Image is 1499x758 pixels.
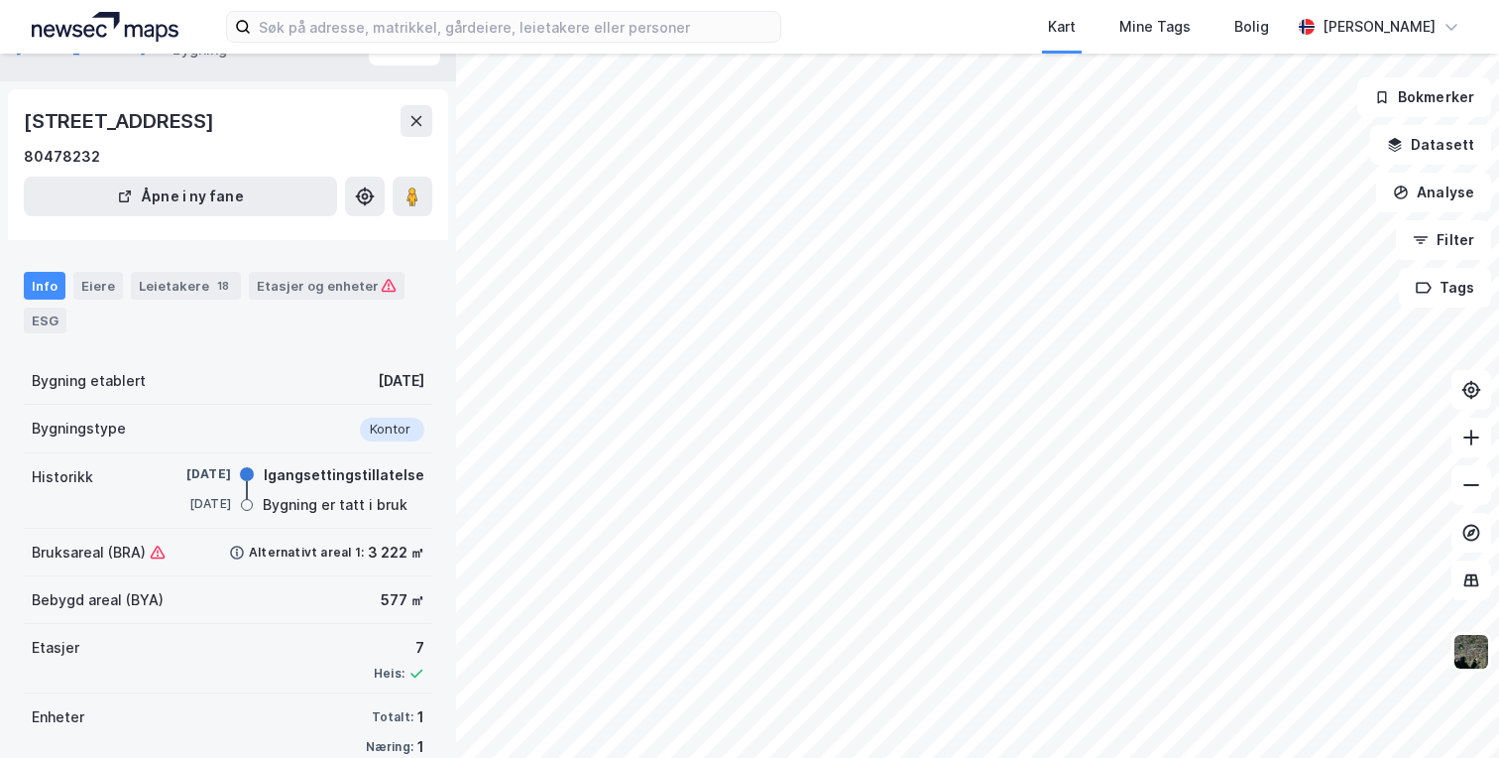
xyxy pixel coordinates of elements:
div: Bruksareal (BRA) [32,541,166,565]
div: Etasjer [32,636,79,660]
div: Bygning er tatt i bruk [263,493,407,517]
div: 80478232 [24,145,100,169]
img: logo.a4113a55bc3d86da70a041830d287a7e.svg [32,12,178,42]
iframe: Chat Widget [1400,663,1499,758]
div: Kart [1048,15,1076,39]
button: Bokmerker [1357,77,1491,117]
div: Historikk [32,465,93,489]
button: Datasett [1370,125,1491,165]
div: 577 ㎡ [381,588,424,612]
div: Kontrollprogram for chat [1400,663,1499,758]
div: Bygning etablert [32,369,146,393]
div: Alternativt areal 1: [249,545,364,561]
div: 18 [213,276,233,296]
div: [DATE] [152,465,231,483]
img: 9k= [1452,633,1490,671]
div: [DATE] [152,495,231,513]
div: Næring: [366,739,413,755]
div: 7 [374,636,424,660]
div: ESG [24,308,66,333]
div: Mine Tags [1119,15,1191,39]
div: 1 [417,705,424,729]
div: Bygningstype [32,417,126,441]
div: Bebygd areal (BYA) [32,588,164,612]
button: Åpne i ny fane [24,177,337,216]
div: Etasjer og enheter [257,277,397,295]
div: [DATE] [378,369,424,393]
button: Filter [1396,220,1491,260]
div: [STREET_ADDRESS] [24,105,218,137]
div: 3 222 ㎡ [368,541,424,565]
div: [PERSON_NAME] [1323,15,1436,39]
input: Søk på adresse, matrikkel, gårdeiere, leietakere eller personer [251,12,780,42]
button: Tags [1399,268,1491,308]
div: Info [24,272,65,300]
div: Heis: [374,666,404,682]
div: Bolig [1234,15,1269,39]
div: Eiere [73,272,123,300]
div: Igangsettingstillatelse [264,463,424,487]
div: Leietakere [131,272,241,300]
button: Analyse [1376,173,1491,212]
div: Enheter [32,705,84,729]
div: Totalt: [372,709,413,725]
